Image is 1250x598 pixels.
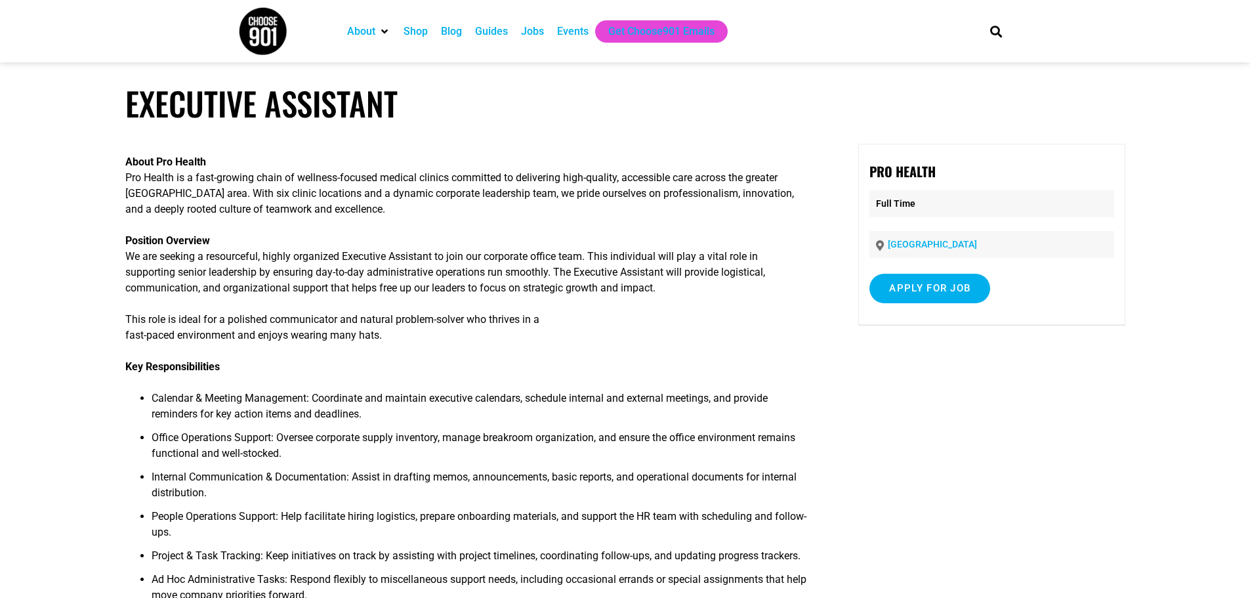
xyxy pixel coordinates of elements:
[341,20,397,43] div: About
[869,161,936,181] strong: Pro Health
[441,24,462,39] a: Blog
[521,24,544,39] a: Jobs
[152,509,809,548] li: People Operations Support: Help facilitate hiring logistics, prepare onboarding materials, and su...
[152,430,809,469] li: Office Operations Support: Oversee corporate supply inventory, manage breakroom organization, and...
[985,20,1007,42] div: Search
[125,234,210,247] strong: Position Overview
[125,154,809,217] p: Pro Health is a fast-growing chain of wellness-focused medical clinics committed to delivering hi...
[557,24,589,39] a: Events
[347,24,375,39] a: About
[125,360,220,373] strong: Key Responsibilities
[475,24,508,39] a: Guides
[608,24,715,39] a: Get Choose901 Emails
[125,84,1125,123] h1: Executive Assistant
[152,469,809,509] li: Internal Communication & Documentation: Assist in drafting memos, announcements, basic reports, a...
[125,312,809,343] p: This role is ideal for a polished communicator and natural problem-solver who thrives in a fast-p...
[152,548,809,572] li: Project & Task Tracking: Keep initiatives on track by assisting with project timelines, coordinat...
[869,274,990,303] input: Apply for job
[869,190,1114,217] p: Full Time
[341,20,968,43] nav: Main nav
[152,391,809,430] li: Calendar & Meeting Management: Coordinate and maintain executive calendars, schedule internal and...
[888,239,977,249] a: [GEOGRAPHIC_DATA]
[125,233,809,296] p: We are seeking a resourceful, highly organized Executive Assistant to join our corporate office t...
[125,156,206,168] strong: About Pro Health
[404,24,428,39] a: Shop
